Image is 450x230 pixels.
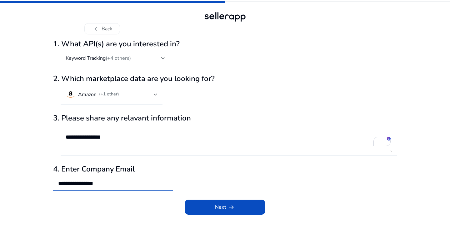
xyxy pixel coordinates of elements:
h4: Keyword Tracking [66,55,131,61]
span: Next [215,203,235,211]
span: (+4 others) [106,55,131,62]
span: chevron_left [92,25,100,33]
span: (+1 other) [99,91,119,97]
span: arrow_right_alt [227,203,235,211]
button: Nextarrow_right_alt [185,200,265,215]
h2: 2. Which marketplace data are you looking for? [53,74,397,83]
h2: 4. Enter Company Email [53,165,397,174]
button: chevron_leftBack [84,23,120,34]
img: amazon.svg [66,89,76,100]
h2: 1. What API(s) are you interested in? [53,39,397,49]
h2: 3. Please share any relavant information [53,114,397,123]
h4: Amazon [78,91,97,98]
textarea: To enrich screen reader interactions, please activate Accessibility in Grammarly extension settings [66,129,392,152]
